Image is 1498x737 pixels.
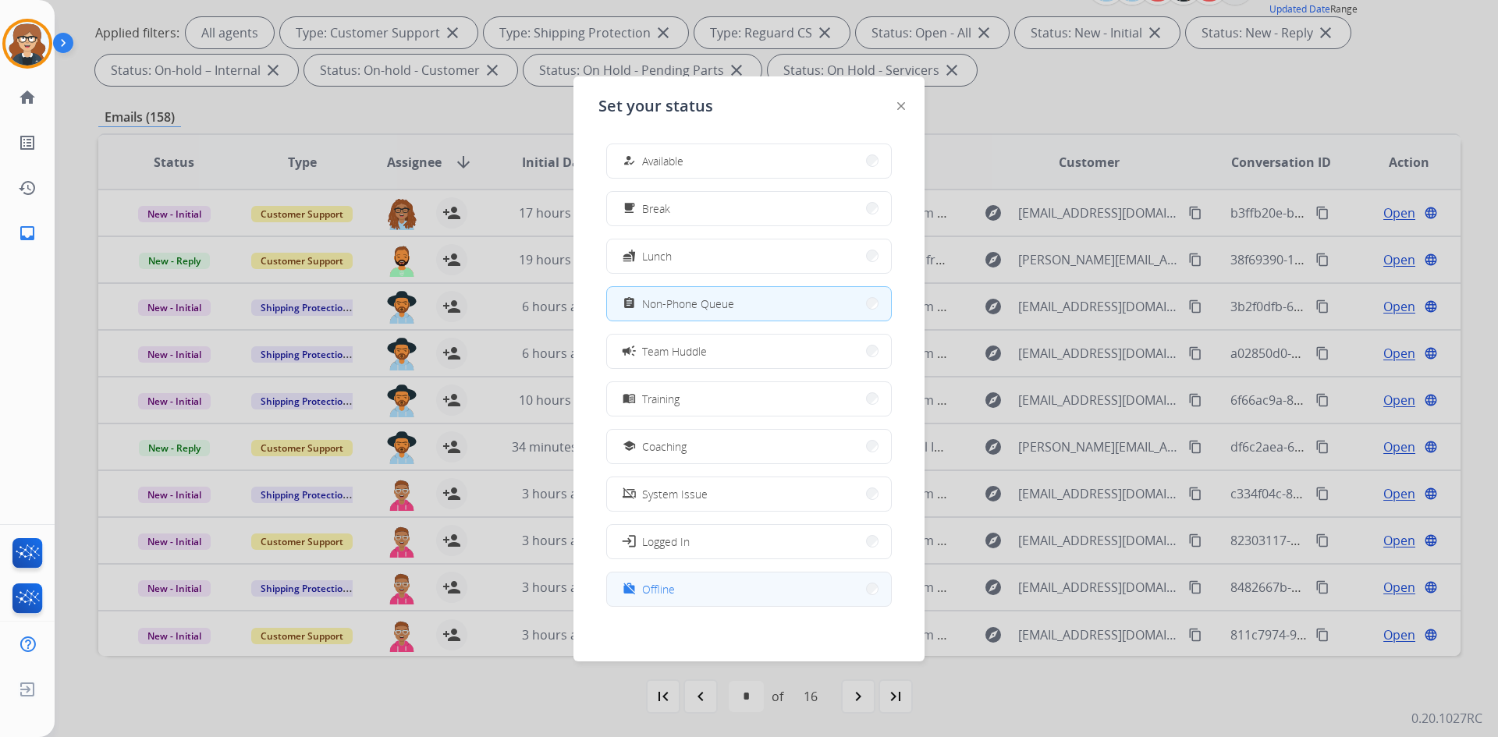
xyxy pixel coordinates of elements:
span: Break [642,200,670,217]
span: Training [642,391,680,407]
button: Coaching [607,430,891,463]
button: System Issue [607,477,891,511]
button: Team Huddle [607,335,891,368]
mat-icon: menu_book [623,392,636,406]
mat-icon: fastfood [623,250,636,263]
mat-icon: login [621,533,637,549]
span: Logged In [642,533,690,550]
button: Logged In [607,525,891,558]
mat-icon: free_breakfast [623,202,636,215]
mat-icon: inbox [18,224,37,243]
span: Coaching [642,438,687,455]
mat-icon: home [18,88,37,107]
mat-icon: work_off [623,583,636,596]
button: Non-Phone Queue [607,287,891,321]
mat-icon: how_to_reg [623,154,636,168]
span: System Issue [642,486,708,502]
button: Break [607,192,891,225]
mat-icon: assignment [623,297,636,310]
p: 0.20.1027RC [1411,709,1482,728]
mat-icon: list_alt [18,133,37,152]
span: Set your status [598,95,713,117]
span: Non-Phone Queue [642,296,734,312]
mat-icon: history [18,179,37,197]
img: avatar [5,22,49,66]
span: Lunch [642,248,672,264]
mat-icon: school [623,440,636,453]
span: Offline [642,581,675,597]
mat-icon: phonelink_off [623,487,636,501]
button: Lunch [607,239,891,273]
img: close-button [897,102,905,110]
button: Available [607,144,891,178]
button: Offline [607,572,891,606]
mat-icon: campaign [621,343,637,359]
button: Training [607,382,891,416]
span: Team Huddle [642,343,707,360]
span: Available [642,153,683,169]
